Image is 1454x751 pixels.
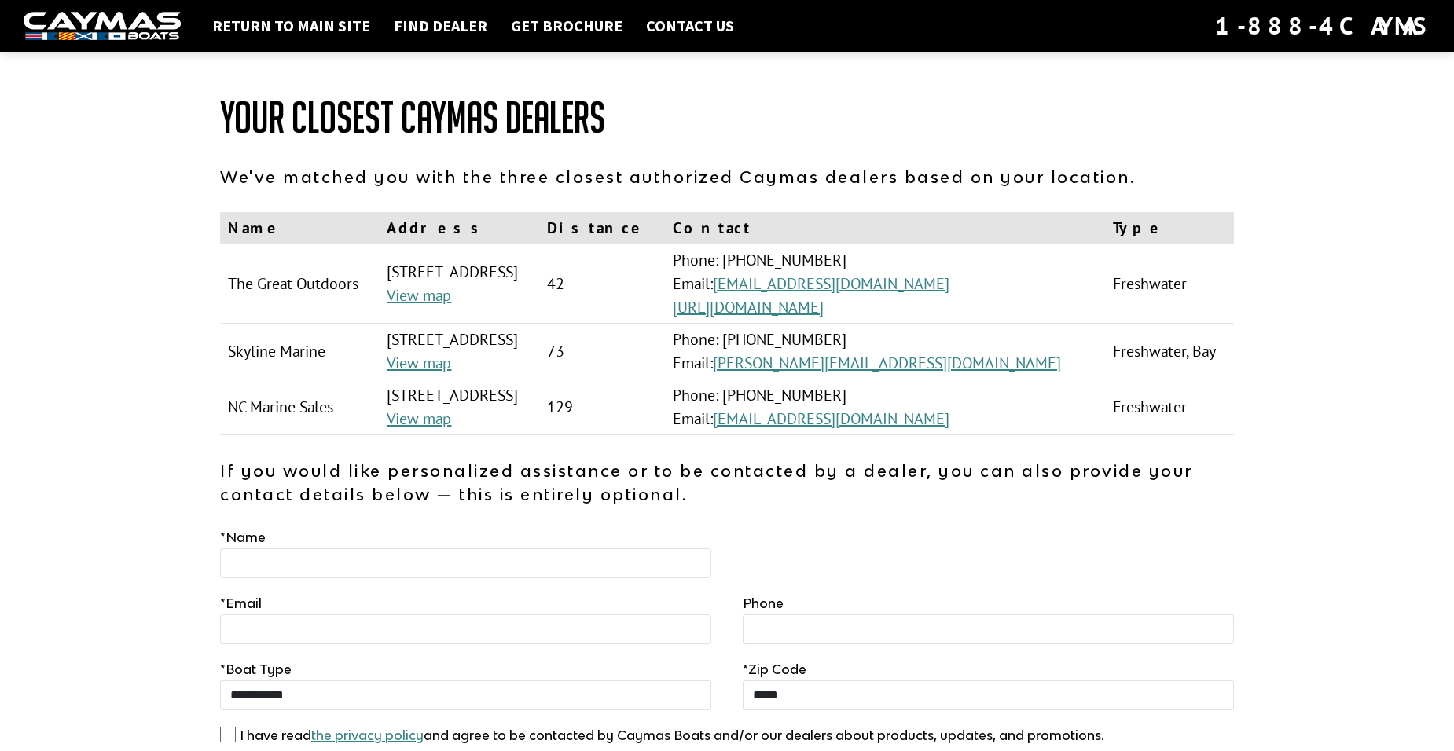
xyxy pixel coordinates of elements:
[24,12,181,41] img: white-logo-c9c8dbefe5ff5ceceb0f0178aa75bf4bb51f6bca0971e226c86eb53dfe498488.png
[713,408,949,429] a: [EMAIL_ADDRESS][DOMAIN_NAME]
[220,594,262,613] label: Email
[220,244,379,324] td: The Great Outdoors
[665,379,1105,435] td: Phone: [PHONE_NUMBER] Email:
[220,660,292,679] label: Boat Type
[220,324,379,379] td: Skyline Marine
[387,285,451,306] a: View map
[379,379,539,435] td: [STREET_ADDRESS]
[1105,212,1234,244] th: Type
[220,94,1234,141] h1: Your Closest Caymas Dealers
[665,212,1105,244] th: Contact
[743,660,806,679] label: Zip Code
[386,16,495,36] a: Find Dealer
[240,726,1104,745] label: I have read and agree to be contacted by Caymas Boats and/or our dealers about products, updates,...
[311,727,424,743] a: the privacy policy
[1215,9,1430,43] div: 1-888-4CAYMAS
[220,459,1234,506] p: If you would like personalized assistance or to be contacted by a dealer, you can also provide yo...
[220,165,1234,189] p: We've matched you with the three closest authorized Caymas dealers based on your location.
[713,353,1061,373] a: [PERSON_NAME][EMAIL_ADDRESS][DOMAIN_NAME]
[673,297,824,317] a: [URL][DOMAIN_NAME]
[1105,379,1234,435] td: Freshwater
[713,273,949,294] a: [EMAIL_ADDRESS][DOMAIN_NAME]
[539,379,665,435] td: 129
[220,212,379,244] th: Name
[387,408,451,429] a: View map
[665,324,1105,379] td: Phone: [PHONE_NUMBER] Email:
[503,16,630,36] a: Get Brochure
[379,324,539,379] td: [STREET_ADDRESS]
[539,324,665,379] td: 73
[1105,244,1234,324] td: Freshwater
[379,244,539,324] td: [STREET_ADDRESS]
[743,594,784,613] label: Phone
[204,16,378,36] a: Return to main site
[220,528,266,547] label: Name
[220,379,379,435] td: NC Marine Sales
[539,244,665,324] td: 42
[638,16,742,36] a: Contact Us
[665,244,1105,324] td: Phone: [PHONE_NUMBER] Email:
[387,353,451,373] a: View map
[539,212,665,244] th: Distance
[1105,324,1234,379] td: Freshwater, Bay
[379,212,539,244] th: Address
